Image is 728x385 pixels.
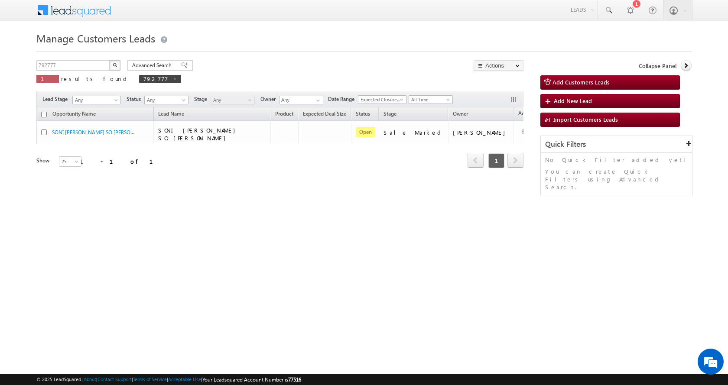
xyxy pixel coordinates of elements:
span: Any [145,96,186,104]
span: 792777 [143,75,168,82]
span: Status [127,95,144,103]
a: Show All Items [312,96,322,105]
a: next [507,154,523,168]
p: No Quick Filter added yet! [545,156,688,164]
span: 1 [488,153,504,168]
span: Owner [453,110,468,117]
span: Add Customers Leads [552,78,610,86]
a: All Time [409,95,453,104]
span: prev [468,153,484,168]
span: Your Leadsquared Account Number is [202,376,301,383]
span: Any [73,96,118,104]
div: Sale Marked [383,129,444,136]
span: SONI [PERSON_NAME] SO [PERSON_NAME] [158,126,240,142]
img: Search [113,63,117,67]
span: Manage Customers Leads [36,31,155,45]
a: SONI [PERSON_NAME] SO [PERSON_NAME] - Customers Leads [52,128,196,136]
a: Expected Deal Size [299,109,351,120]
span: Expected Closure Date [358,96,403,104]
span: Stage [383,110,396,117]
a: Any [72,96,121,104]
span: Any [211,96,252,104]
span: Advanced Search [132,61,174,69]
span: All Time [409,96,450,104]
span: Product [275,110,293,117]
a: About [84,376,96,382]
a: Contact Support [97,376,132,382]
input: Type to Search [279,96,323,104]
span: Import Customers Leads [553,116,618,123]
input: Check all records [41,112,47,117]
span: Add New Lead [554,97,592,104]
span: 25 [59,158,82,165]
span: Date Range [328,95,358,103]
a: Opportunity Name [48,109,100,120]
a: Expected Closure Date [358,95,406,104]
span: Owner [260,95,279,103]
div: 1 - 1 of 1 [80,156,163,166]
span: Open [356,127,375,137]
a: Status [351,109,374,120]
a: Any [211,96,255,104]
a: Acceptable Use [168,376,201,382]
p: You can create Quick Filters using Advanced Search. [545,168,688,191]
span: 1 [41,75,55,82]
a: Any [144,96,188,104]
a: 25 [59,156,81,167]
span: Lead Name [154,109,188,120]
div: [PERSON_NAME] [453,129,510,136]
a: Stage [379,109,401,120]
span: Opportunity Name [52,110,96,117]
div: Quick Filters [541,136,692,153]
span: next [507,153,523,168]
span: Actions [514,109,540,120]
div: Show [36,157,52,165]
span: Expected Deal Size [303,110,346,117]
a: prev [468,154,484,168]
a: Terms of Service [133,376,167,382]
span: Lead Stage [42,95,71,103]
span: © 2025 LeadSquared | | | | | [36,375,301,384]
button: Actions [474,60,523,71]
span: Stage [194,95,211,103]
span: 77516 [288,376,301,383]
span: results found [61,75,130,82]
span: Collapse Panel [639,62,676,70]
